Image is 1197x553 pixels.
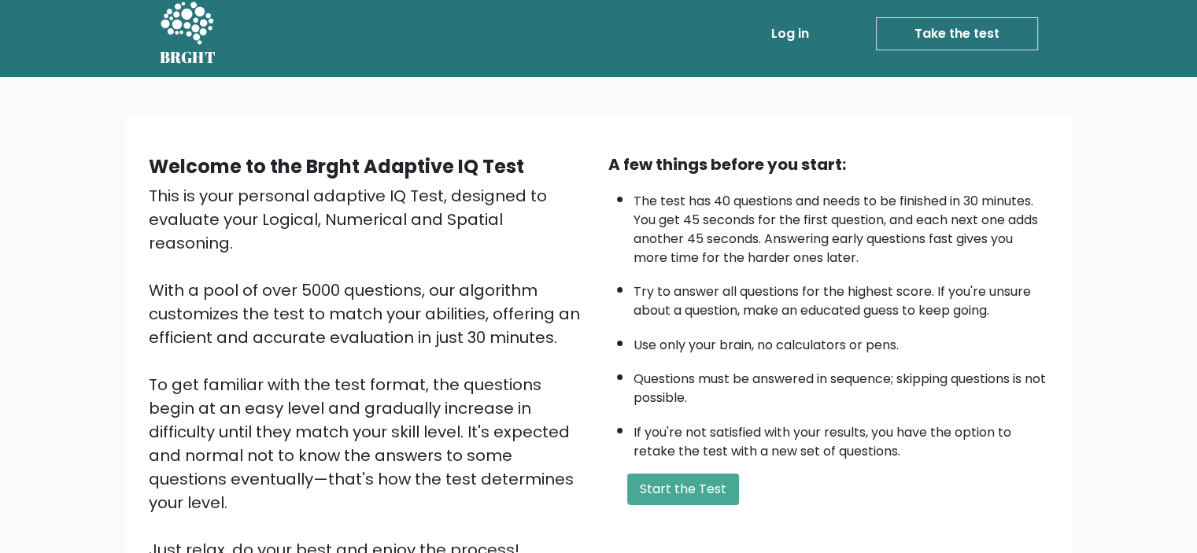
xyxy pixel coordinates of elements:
[634,415,1049,461] li: If you're not satisfied with your results, you have the option to retake the test with a new set ...
[608,153,1049,176] div: A few things before you start:
[160,48,216,67] h5: BRGHT
[876,17,1038,50] a: Take the test
[634,362,1049,407] li: Questions must be answered in sequence; skipping questions is not possible.
[149,153,524,179] b: Welcome to the Brght Adaptive IQ Test
[634,328,1049,355] li: Use only your brain, no calculators or pens.
[634,275,1049,320] li: Try to answer all questions for the highest score. If you're unsure about a question, make an edu...
[627,474,739,505] button: Start the Test
[765,18,815,50] a: Log in
[634,184,1049,267] li: The test has 40 questions and needs to be finished in 30 minutes. You get 45 seconds for the firs...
